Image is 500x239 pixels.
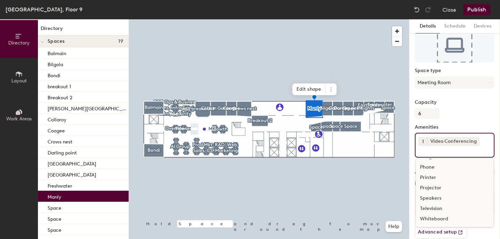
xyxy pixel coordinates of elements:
button: Schedule [440,19,470,33]
div: Television [416,203,493,214]
div: Speakers [416,193,493,203]
p: [PERSON_NAME][GEOGRAPHIC_DATA] [48,104,127,112]
button: Publish [463,4,490,15]
p: Bondi [48,71,60,79]
button: 1 [418,137,427,146]
img: Undo [413,6,420,13]
label: Amenities [415,125,494,130]
p: Crows nest [48,137,72,145]
span: Spaces [48,39,65,44]
p: Manly [48,192,61,200]
button: Meeting Room [415,76,494,89]
p: Collaroy [48,115,67,123]
div: Phone [416,162,493,172]
label: Accessible [415,169,439,175]
img: The space named Manly [415,28,494,62]
button: Help [386,221,402,232]
p: Darling point [48,148,77,156]
div: Video Conferencing [427,137,480,146]
p: Bilgola [48,60,63,68]
img: Redo [424,6,431,13]
p: Space [48,203,61,211]
div: Projector [416,183,493,193]
button: Advanced setup [415,227,467,238]
p: Freshwater [48,181,72,189]
p: Breakout 2 [48,93,72,101]
h1: Directory [38,25,129,36]
label: Capacity [415,100,494,105]
div: Printer [416,172,493,183]
p: Space [48,214,61,222]
span: Layout [11,78,27,84]
p: Space [48,225,61,233]
button: Details [416,19,440,33]
span: 1 [422,138,424,145]
p: Balmain [48,49,66,57]
p: Coogee [48,126,65,134]
p: [GEOGRAPHIC_DATA] [48,159,96,167]
span: Directory [8,40,30,46]
p: breakout 1 [48,82,71,90]
div: [GEOGRAPHIC_DATA], Floor 9 [6,5,82,14]
button: Close [442,4,456,15]
span: Edit shape [292,83,326,95]
span: 19 [118,39,123,44]
button: Devices [470,19,496,33]
div: Whiteboard [416,214,493,224]
label: Space type [415,68,494,73]
label: Notes [415,181,494,187]
p: [GEOGRAPHIC_DATA] [48,170,96,178]
span: Work Areas [6,116,32,122]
